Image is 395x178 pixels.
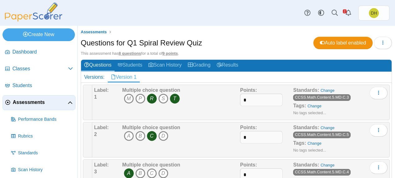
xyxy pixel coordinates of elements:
button: More options [370,124,388,137]
span: Assessments [13,99,68,106]
a: Change [320,163,334,167]
div: Versions: [81,72,108,82]
span: Dennis Hale [371,11,377,15]
b: Multiple choice question [122,125,180,130]
a: Scan History [145,60,185,71]
i: R [147,94,157,104]
i: P [135,94,145,104]
i: M [124,94,134,104]
a: Change [307,104,321,108]
b: Points: [240,87,257,93]
a: Grading [185,60,214,71]
a: Create New [2,28,75,41]
span: Auto label enabled [320,40,366,45]
b: Tags: [293,103,306,108]
div: This assessment has for a total of . [81,51,392,56]
a: Standards [9,146,75,161]
a: Auto label enabled [313,37,373,49]
a: CCSS.Math.Content.5.MD.C.4 [293,169,350,175]
b: Points: [240,162,257,167]
i: S [158,94,168,104]
a: Dashboard [2,45,75,60]
a: Classes [2,62,75,77]
i: B [135,131,145,141]
a: Performance Bands [9,112,75,127]
a: Results [214,60,241,71]
u: 9 points [162,51,178,56]
a: Version 1 [108,72,140,82]
a: Assessments [2,95,75,110]
b: 2 [94,132,97,137]
a: Scan History [9,162,75,177]
button: More options [370,162,388,174]
i: T [170,94,180,104]
span: Rubrics [18,133,73,139]
small: No tags selected... [293,110,326,115]
span: Classes [12,65,68,72]
i: A [124,131,134,141]
b: Standards: [293,162,319,167]
b: 1 [94,94,97,100]
b: Multiple choice question [122,87,180,93]
b: Label: [94,162,109,167]
img: PaperScorer [2,2,65,21]
span: Students [12,82,73,89]
span: Dashboard [12,49,73,55]
a: Rubrics [9,129,75,144]
span: Performance Bands [18,116,73,123]
b: Tags: [293,140,306,146]
button: More options [370,87,388,99]
a: Change [320,88,334,93]
b: Standards: [293,87,319,93]
b: Label: [94,125,109,130]
b: Standards: [293,125,319,130]
span: Assessments [81,30,107,34]
a: Alerts [342,6,355,20]
a: Students [115,60,145,71]
small: No tags selected... [293,148,326,152]
i: C [147,131,157,141]
a: CCSS.Math.Content.5.MD.C.3 [293,94,350,101]
u: 8 questions [119,51,141,56]
a: CCSS.Math.Content.5.MD.C.5 [293,132,350,138]
b: 3 [94,169,97,174]
i: D [158,131,168,141]
a: Questions [81,60,115,71]
h1: Questions for Q1 Spiral Review Quiz [81,38,202,48]
b: Points: [240,125,257,130]
span: Dennis Hale [369,8,379,18]
b: Label: [94,87,109,93]
span: Scan History [18,167,73,173]
a: Change [307,141,321,146]
span: Standards [18,150,73,156]
b: Multiple choice question [122,162,180,167]
a: Change [320,125,334,130]
a: Dennis Hale [358,6,389,21]
a: Assessments [79,28,108,36]
a: PaperScorer [2,17,65,22]
a: Students [2,78,75,93]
